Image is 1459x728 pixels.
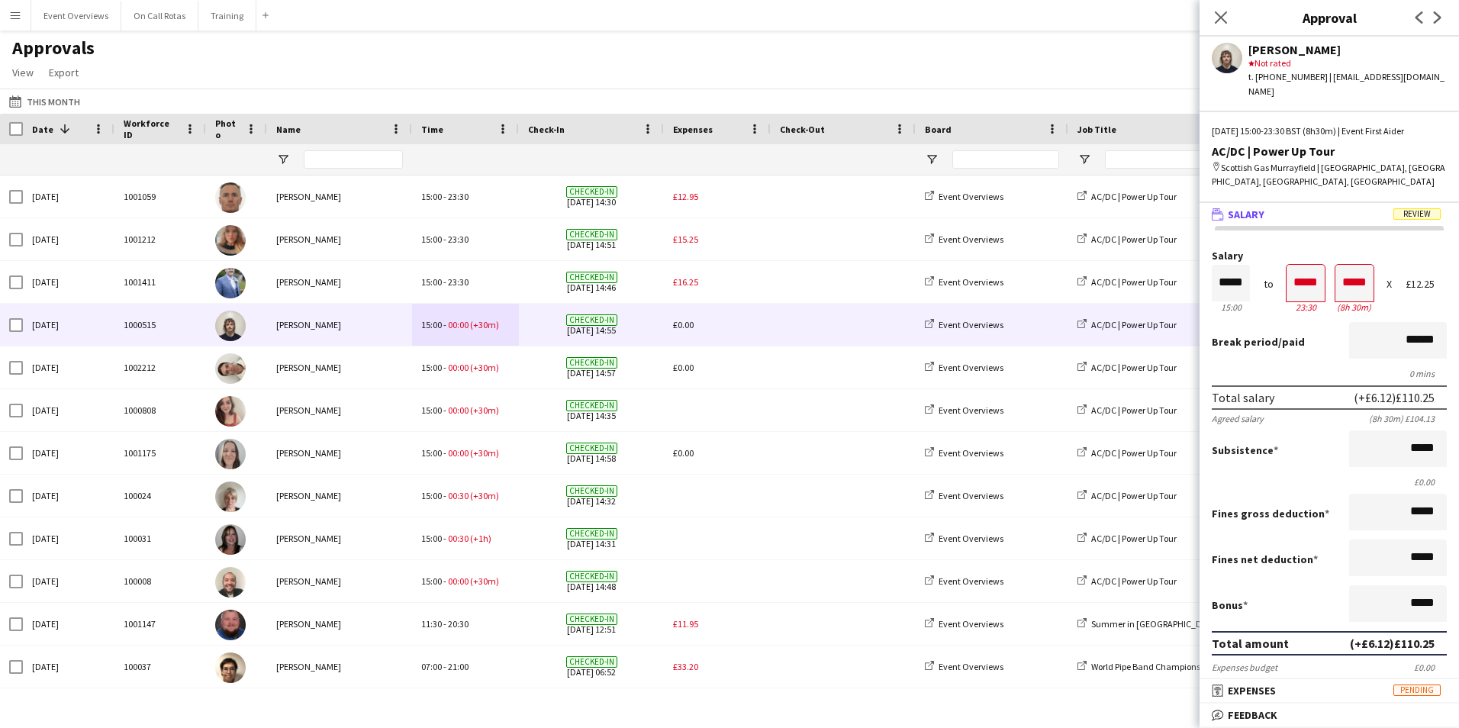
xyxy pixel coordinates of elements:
span: - [443,319,446,330]
a: Export [43,63,85,82]
span: Photo [215,118,240,140]
img: Shona Forsyth [215,439,246,469]
img: Nikki Burt [215,524,246,555]
span: 15:00 [421,447,442,459]
span: 00:30 [448,533,469,544]
span: Event Overviews [939,447,1003,459]
span: AC/DC | Power Up Tour [1091,276,1177,288]
span: - [443,191,446,202]
div: 1002212 [114,346,206,388]
span: AC/DC | Power Up Tour [1091,191,1177,202]
span: Event Overviews [939,319,1003,330]
span: Checked-in [566,485,617,497]
span: 23:30 [448,234,469,245]
button: Training [198,1,256,31]
div: (+£6.12) £110.25 [1350,636,1435,651]
div: £0.00 [1414,662,1447,673]
span: - [443,234,446,245]
div: [PERSON_NAME] [267,176,412,217]
div: Expenses budget [1212,662,1277,673]
a: AC/DC | Power Up Tour [1077,447,1177,459]
span: Break period [1212,335,1278,349]
div: 1001059 [114,176,206,217]
span: (+30m) [470,319,499,330]
a: AC/DC | Power Up Tour [1077,404,1177,416]
span: £16.25 [673,276,698,288]
span: 15:00 [421,490,442,501]
button: This Month [6,92,83,111]
span: 00:30 [448,490,469,501]
span: Event Overviews [939,618,1003,630]
div: [PERSON_NAME] [267,432,412,474]
div: [PERSON_NAME] [267,261,412,303]
span: £15.25 [673,234,698,245]
span: AC/DC | Power Up Tour [1091,319,1177,330]
div: [PERSON_NAME] [267,517,412,559]
a: AC/DC | Power Up Tour [1077,362,1177,373]
a: Event Overviews [925,490,1003,501]
span: £11.95 [673,618,698,630]
span: View [12,66,34,79]
span: Expenses [1228,684,1276,697]
span: AC/DC | Power Up Tour [1091,234,1177,245]
img: Colin Crookston [215,567,246,598]
span: Event Overviews [939,533,1003,544]
a: Summer in [GEOGRAPHIC_DATA] [1077,618,1220,630]
div: [DATE] [23,603,114,645]
label: /paid [1212,335,1305,349]
img: Hannah Smith [215,396,246,427]
label: Bonus [1212,598,1248,612]
div: [DATE] [23,346,114,388]
div: [PERSON_NAME] [267,304,412,346]
label: Subsistence [1212,443,1278,457]
div: 1000808 [114,389,206,431]
a: Event Overviews [925,319,1003,330]
span: [DATE] 06:52 [528,646,655,688]
img: Liam Meikle [215,268,246,298]
a: Event Overviews [925,575,1003,587]
a: AC/DC | Power Up Tour [1077,575,1177,587]
div: 1000515 [114,304,206,346]
span: World Pipe Band Championships [1091,661,1216,672]
span: Review [1393,208,1441,220]
img: William Rae [215,610,246,640]
span: 21:00 [448,661,469,672]
span: Time [421,124,443,135]
span: - [443,490,446,501]
span: 15:00 [421,276,442,288]
span: AC/DC | Power Up Tour [1091,362,1177,373]
img: Sarah McGregor [215,482,246,512]
span: Job Title [1077,124,1116,135]
span: 15:00 [421,234,442,245]
a: AC/DC | Power Up Tour [1077,276,1177,288]
span: Feedback [1228,708,1277,722]
span: [DATE] 14:48 [528,560,655,602]
div: to [1264,279,1274,290]
div: AC/DC | Power Up Tour [1212,144,1447,158]
span: 00:00 [448,319,469,330]
span: AC/DC | Power Up Tour [1091,447,1177,459]
h3: Approval [1200,8,1459,27]
span: Checked-in [566,186,617,198]
span: [DATE] 14:55 [528,304,655,346]
a: Event Overviews [925,362,1003,373]
span: Checked-in [566,528,617,540]
div: Not rated [1248,56,1447,70]
span: - [443,404,446,416]
div: [PERSON_NAME] [267,475,412,517]
div: [PERSON_NAME] [267,560,412,602]
a: AC/DC | Power Up Tour [1077,533,1177,544]
mat-expansion-panel-header: ExpensesPending [1200,679,1459,702]
span: [DATE] 14:30 [528,176,655,217]
label: Fines net deduction [1212,552,1318,566]
div: [PERSON_NAME] [267,646,412,688]
img: Susan Burn [215,652,246,683]
button: Open Filter Menu [276,153,290,166]
a: Event Overviews [925,191,1003,202]
span: 15:00 [421,362,442,373]
div: [DATE] [23,304,114,346]
div: 8h 30m [1335,301,1374,313]
span: Event Overviews [939,276,1003,288]
span: 00:00 [448,447,469,459]
span: Export [49,66,79,79]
